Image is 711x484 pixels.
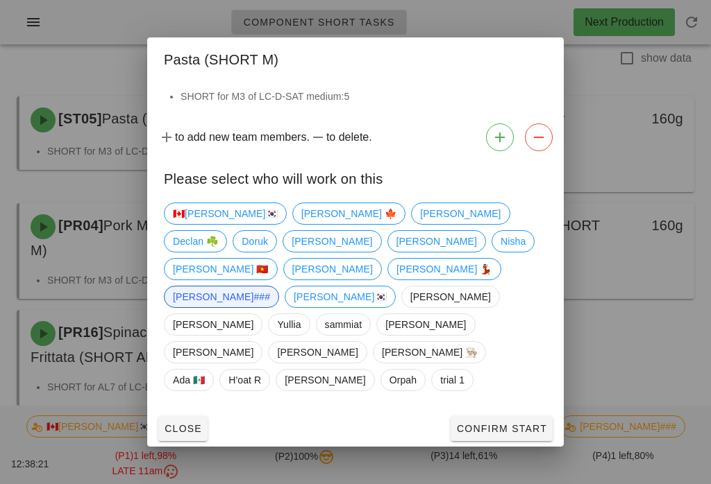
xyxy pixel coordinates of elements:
span: [PERSON_NAME] [292,231,372,252]
span: Nisha [501,231,526,252]
span: [PERSON_NAME] 👨🏼‍🍳 [382,342,478,363]
span: [PERSON_NAME]🇰🇷 [294,286,387,307]
span: [PERSON_NAME]### [173,286,270,307]
span: 🇨🇦[PERSON_NAME]🇰🇷 [173,203,278,224]
span: [PERSON_NAME] [396,231,477,252]
span: Orpah [390,370,417,390]
div: to add new team members. to delete. [147,118,564,157]
span: [PERSON_NAME] [285,370,365,390]
span: [PERSON_NAME] 🇻🇳 [173,259,269,279]
span: H'oat R [228,370,261,390]
div: Pasta (SHORT M) [147,37,564,78]
button: Confirm Start [451,416,553,441]
span: Doruk [242,231,268,252]
span: [PERSON_NAME] [410,286,491,307]
span: [PERSON_NAME] [292,259,373,279]
span: Declan ☘️ [173,231,218,252]
span: trial 1 [440,370,465,390]
span: [PERSON_NAME] [420,203,501,224]
span: Confirm Start [456,423,547,434]
li: SHORT for M3 of LC-D-SAT medium:5 [181,89,547,104]
span: [PERSON_NAME] 🍁 [301,203,397,224]
span: [PERSON_NAME] [277,342,358,363]
span: [PERSON_NAME] [385,314,466,335]
span: [PERSON_NAME] [173,342,253,363]
span: Yullia [277,314,301,335]
span: [PERSON_NAME] [173,314,253,335]
span: [PERSON_NAME] 💃🏽 [396,259,492,279]
span: Ada 🇲🇽 [173,370,205,390]
button: Close [158,416,208,441]
span: sammiat [325,314,362,335]
span: Close [164,423,202,434]
div: Please select who will work on this [147,157,564,197]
